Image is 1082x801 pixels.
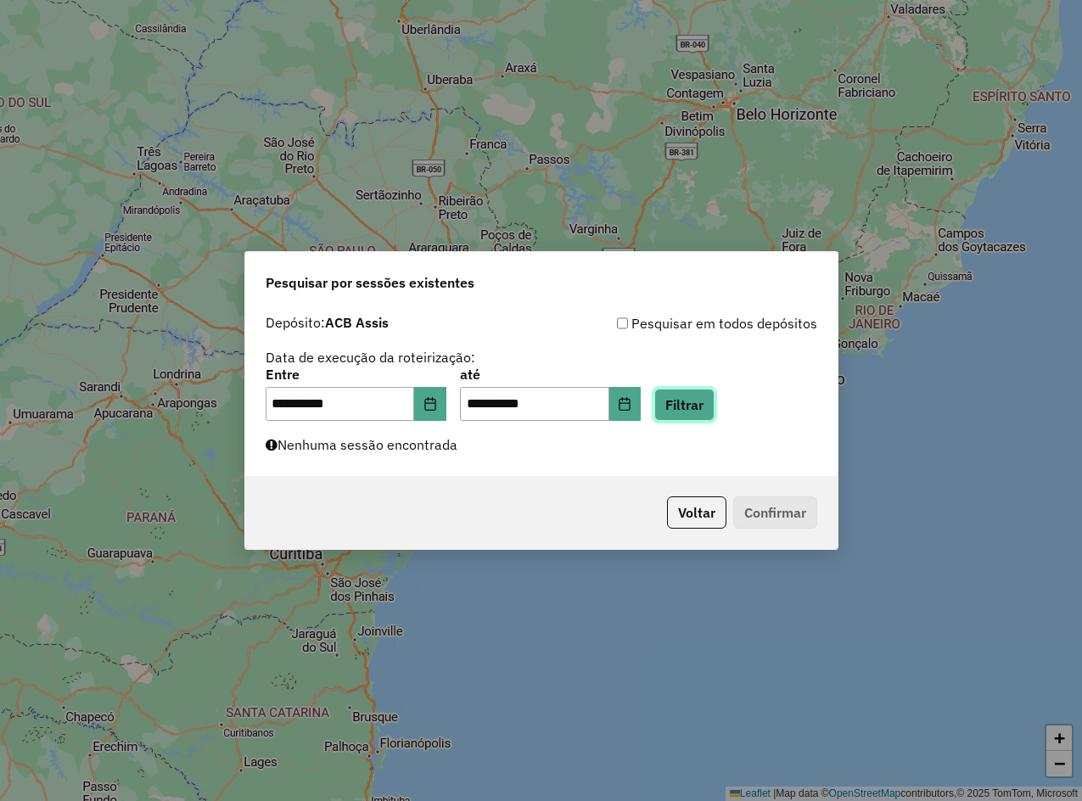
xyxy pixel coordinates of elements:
span: Pesquisar por sessões existentes [266,272,474,293]
strong: ACB Assis [325,314,389,331]
label: Nenhuma sessão encontrada [266,434,457,455]
label: Entre [266,364,446,384]
button: Choose Date [414,387,446,421]
label: até [460,364,641,384]
div: Pesquisar em todos depósitos [541,313,817,333]
label: Data de execução da roteirização: [266,347,475,367]
label: Depósito: [266,312,389,333]
button: Choose Date [609,387,642,421]
button: Filtrar [654,389,715,421]
button: Voltar [667,496,726,529]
